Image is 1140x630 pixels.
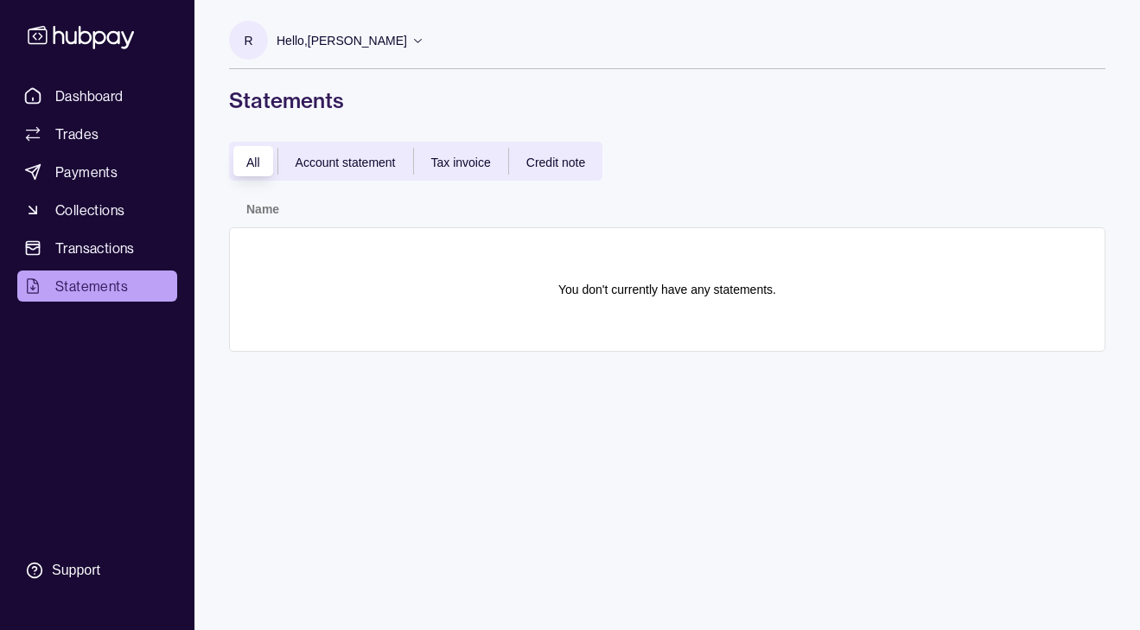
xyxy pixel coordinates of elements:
[296,156,396,169] span: Account statement
[55,86,124,106] span: Dashboard
[277,31,407,50] p: Hello, [PERSON_NAME]
[229,86,1105,114] h1: Statements
[55,162,118,182] span: Payments
[55,276,128,296] span: Statements
[431,156,491,169] span: Tax invoice
[246,202,279,216] p: Name
[246,156,260,169] span: All
[17,232,177,264] a: Transactions
[17,270,177,302] a: Statements
[52,561,100,580] div: Support
[17,80,177,111] a: Dashboard
[17,118,177,150] a: Trades
[55,238,135,258] span: Transactions
[55,200,124,220] span: Collections
[229,142,602,181] div: documentTypes
[17,194,177,226] a: Collections
[244,31,252,50] p: R
[558,280,776,299] p: You don't currently have any statements.
[17,156,177,188] a: Payments
[17,552,177,589] a: Support
[526,156,585,169] span: Credit note
[55,124,99,144] span: Trades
